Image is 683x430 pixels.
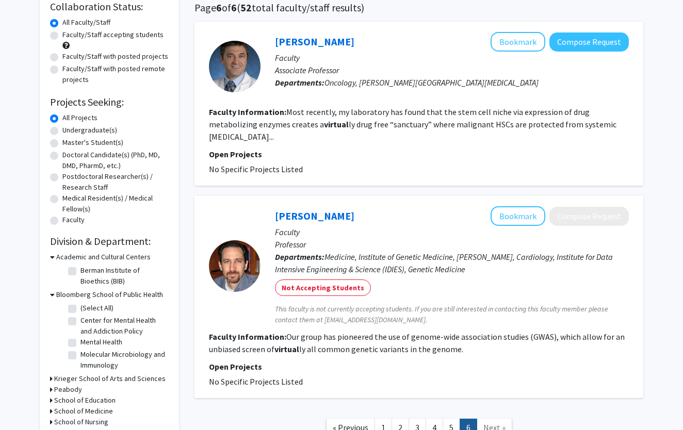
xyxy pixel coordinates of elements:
label: Faculty/Staff accepting students [62,29,164,40]
p: Open Projects [209,148,629,160]
span: Oncology, [PERSON_NAME][GEOGRAPHIC_DATA][MEDICAL_DATA] [324,77,539,88]
span: 6 [231,1,237,14]
h3: School of Education [54,395,116,406]
h2: Division & Department: [50,235,169,247]
b: Faculty Information: [209,332,286,342]
label: Molecular Microbiology and Immunology [80,349,166,371]
h2: Projects Seeking: [50,96,169,108]
label: Master's Student(s) [62,137,123,148]
label: Berman Institute of Bioethics (BIB) [80,265,166,287]
span: No Specific Projects Listed [209,376,303,387]
b: Faculty Information: [209,107,286,117]
b: virtual [274,344,299,354]
h3: School of Medicine [54,406,113,417]
h3: School of Nursing [54,417,108,427]
mat-chip: Not Accepting Students [275,279,371,296]
label: Postdoctoral Researcher(s) / Research Staff [62,171,169,193]
label: Mental Health [80,337,122,348]
label: Medical Resident(s) / Medical Fellow(s) [62,193,169,214]
label: All Faculty/Staff [62,17,110,28]
h3: Peabody [54,384,82,395]
h2: Collaboration Status: [50,1,169,13]
p: Faculty [275,52,629,64]
p: Faculty [275,226,629,238]
b: Departments: [275,252,324,262]
span: 52 [240,1,252,14]
label: (Select All) [80,303,113,313]
b: virtual [324,119,349,129]
h3: Bloomberg School of Public Health [56,289,163,300]
button: Add Gabriel Ghiaur to Bookmarks [491,32,545,52]
p: Open Projects [209,360,629,373]
span: This faculty is not currently accepting students. If you are still interested in contacting this ... [275,304,629,325]
label: Undergraduate(s) [62,125,117,136]
button: Compose Request to Gabriel Ghiaur [549,32,629,52]
span: 6 [216,1,222,14]
button: Compose Request to Dan Arking [549,207,629,226]
p: Associate Professor [275,64,629,76]
label: Faculty/Staff with posted projects [62,51,168,62]
label: Faculty/Staff with posted remote projects [62,63,169,85]
span: Medicine, Institute of Genetic Medicine, [PERSON_NAME], Cardiology, Institute for Data Intensive ... [275,252,613,274]
p: Professor [275,238,629,251]
b: Departments: [275,77,324,88]
h3: Krieger School of Arts and Sciences [54,373,166,384]
label: Center for Mental Health and Addiction Policy [80,315,166,337]
button: Add Dan Arking to Bookmarks [491,206,545,226]
a: [PERSON_NAME] [275,35,354,48]
a: [PERSON_NAME] [275,209,354,222]
fg-read-more: Most recently, my laboratory has found that the stem cell niche via expression of drug metabolizi... [209,107,616,142]
h3: Academic and Cultural Centers [56,252,151,262]
fg-read-more: Our group has pioneered the use of genome-wide association studies (GWAS), which allow for an unb... [209,332,625,354]
label: All Projects [62,112,97,123]
span: No Specific Projects Listed [209,164,303,174]
label: Doctoral Candidate(s) (PhD, MD, DMD, PharmD, etc.) [62,150,169,171]
iframe: Chat [8,384,44,422]
label: Faculty [62,214,85,225]
h1: Page of ( total faculty/staff results) [194,2,643,14]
